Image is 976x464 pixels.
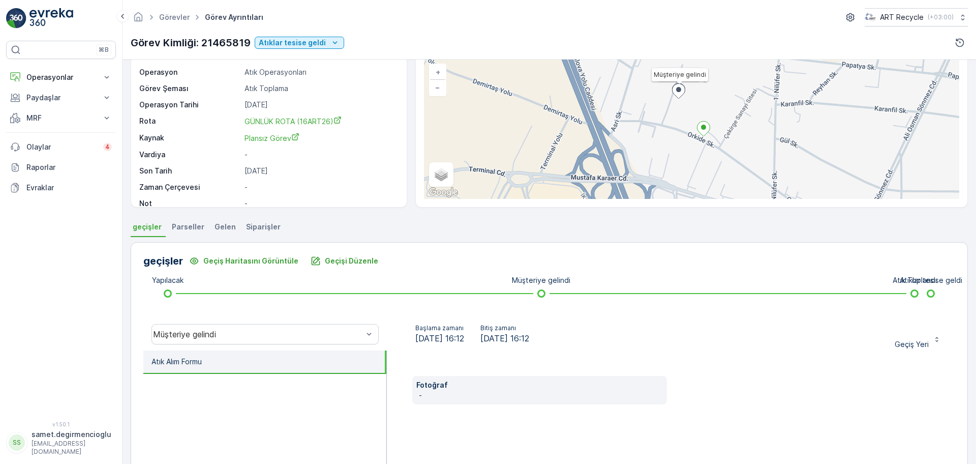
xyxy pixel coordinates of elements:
span: + [436,68,440,76]
p: [EMAIL_ADDRESS][DOMAIN_NAME] [32,440,111,456]
a: GÜNLÜK ROTA (16ART26) [245,116,396,127]
p: Bitiş zamanı [480,324,529,332]
p: - [245,182,396,192]
img: logo [6,8,26,28]
p: Raporlar [26,162,112,172]
div: Müşteriye gelindi [153,330,363,339]
p: Geçiş Haritasını Görüntüle [203,256,298,266]
a: Plansız Görev [245,133,396,143]
button: Geçiş Haritasını Görüntüle [183,253,304,269]
p: [DATE] [245,166,396,176]
p: - [245,198,396,209]
p: Görev Şeması [139,83,240,94]
a: Ana Sayfa [133,15,144,24]
p: 4 [105,143,110,151]
button: Geçiş Yeri [889,326,947,342]
a: Layers [430,163,452,186]
button: SSsamet.degirmencioglu[EMAIL_ADDRESS][DOMAIN_NAME] [6,429,116,456]
p: Atıklar tesise geldi [259,38,326,48]
p: Rota [139,116,240,127]
p: MRF [26,113,96,123]
p: Kaynak [139,133,240,143]
p: Görev Kimliği: 21465819 [131,35,251,50]
p: Fotoğraf [416,380,663,390]
a: Raporlar [6,157,116,178]
p: Müşteriye gelindi [512,275,570,285]
span: v 1.50.1 [6,421,116,427]
p: ( +03:00 ) [928,13,954,21]
p: samet.degirmencioglu [32,429,111,440]
span: [DATE] 16:12 [480,332,529,344]
button: MRF [6,108,116,128]
a: Görevler [159,13,190,21]
p: - [245,150,396,160]
p: Atıklar tesise geldi [900,275,962,285]
p: Operasyon [139,67,240,77]
p: - [419,390,663,400]
p: ⌘B [99,46,109,54]
span: geçişler [133,222,162,232]
p: Son Tarih [139,166,240,176]
p: Paydaşlar [26,93,96,103]
a: Yakınlaştır [430,65,445,80]
p: Vardiya [139,150,240,160]
span: Gelen [215,222,236,232]
a: Evraklar [6,178,116,198]
p: Geçiş Yeri [895,339,929,350]
a: Bu bölgeyi Google Haritalar'da açın (yeni pencerede açılır) [426,186,460,199]
img: image_23.png [865,12,876,23]
p: Olaylar [26,142,97,152]
p: Atık Toplama [245,83,396,94]
p: geçişler [143,253,183,269]
p: [DATE] [245,100,396,110]
p: ART Recycle [880,12,924,22]
a: Uzaklaştır [430,80,445,95]
p: Yapılacak [152,275,184,285]
a: Olaylar4 [6,137,116,157]
span: Görev Ayrıntıları [203,12,265,22]
span: Parseller [172,222,204,232]
p: Atık Toplandı [893,275,937,285]
button: Geçişi Düzenle [304,253,384,269]
span: Siparişler [246,222,281,232]
span: [DATE] 16:12 [415,332,464,344]
p: Atık Operasyonları [245,67,396,77]
span: − [435,83,440,92]
button: ART Recycle(+03:00) [865,8,968,26]
div: SS [9,434,25,451]
button: Atıklar tesise geldi [255,37,344,49]
p: Zaman Çerçevesi [139,182,240,192]
p: Başlama zamanı [415,324,464,332]
img: logo_light-DOdMpM7g.png [29,8,73,28]
p: Not [139,198,240,209]
span: GÜNLÜK ROTA (16ART26) [245,117,342,126]
p: Operasyonlar [26,72,96,82]
span: Plansız Görev [245,134,299,142]
p: Evraklar [26,183,112,193]
p: Atık Alım Formu [151,357,202,367]
p: Geçişi Düzenle [325,256,378,266]
img: Google [426,186,460,199]
button: Operasyonlar [6,67,116,88]
p: Operasyon Tarihi [139,100,240,110]
button: Paydaşlar [6,88,116,108]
